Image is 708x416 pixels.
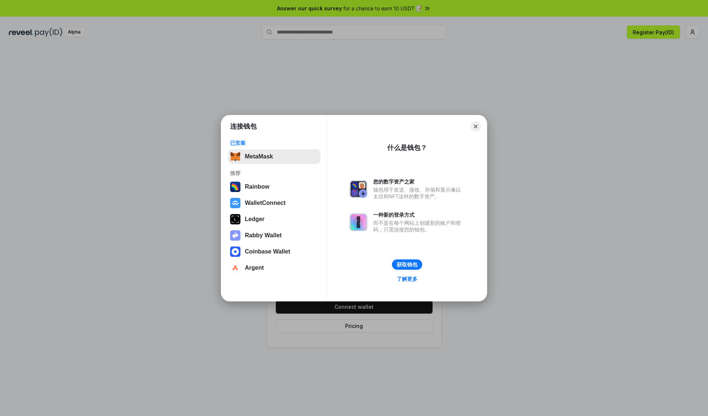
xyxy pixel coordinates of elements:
[373,186,465,200] div: 钱包用于发送、接收、存储和显示像以太坊和NFT这样的数字资产。
[245,200,286,206] div: WalletConnect
[350,180,367,198] img: svg+xml,%3Csvg%20xmlns%3D%22http%3A%2F%2Fwww.w3.org%2F2000%2Fsvg%22%20fill%3D%22none%22%20viewBox...
[392,259,422,270] button: 获取钱包
[228,228,320,243] button: Rabby Wallet
[373,220,465,233] div: 而不是在每个网站上创建新的账户和密码，只需连接您的钱包。
[245,216,264,223] div: Ledger
[230,182,240,192] img: svg+xml,%3Csvg%20width%3D%22120%22%20height%3D%22120%22%20viewBox%3D%220%200%20120%20120%22%20fil...
[228,196,320,210] button: WalletConnect
[228,179,320,194] button: Rainbow
[245,183,270,190] div: Rainbow
[245,232,282,239] div: Rabby Wallet
[230,263,240,273] img: svg+xml,%3Csvg%20width%3D%2228%22%20height%3D%2228%22%20viewBox%3D%220%200%2028%2028%22%20fill%3D...
[373,212,465,218] div: 一种新的登录方式
[230,247,240,257] img: svg+xml,%3Csvg%20width%3D%2228%22%20height%3D%2228%22%20viewBox%3D%220%200%2028%2028%22%20fill%3D...
[230,122,257,131] h1: 连接钱包
[471,121,481,132] button: Close
[230,198,240,208] img: svg+xml,%3Csvg%20width%3D%2228%22%20height%3D%2228%22%20viewBox%3D%220%200%2028%2028%22%20fill%3D...
[228,149,320,164] button: MetaMask
[228,261,320,275] button: Argent
[230,151,240,162] img: svg+xml,%3Csvg%20fill%3D%22none%22%20height%3D%2233%22%20viewBox%3D%220%200%2035%2033%22%20width%...
[230,170,318,176] div: 推荐
[392,274,422,284] a: 了解更多
[228,212,320,227] button: Ledger
[245,248,290,255] div: Coinbase Wallet
[245,265,264,271] div: Argent
[397,261,417,268] div: 获取钱包
[387,143,427,152] div: 什么是钱包？
[230,140,318,146] div: 已安装
[230,230,240,241] img: svg+xml,%3Csvg%20xmlns%3D%22http%3A%2F%2Fwww.w3.org%2F2000%2Fsvg%22%20fill%3D%22none%22%20viewBox...
[245,153,273,160] div: MetaMask
[230,214,240,224] img: svg+xml,%3Csvg%20xmlns%3D%22http%3A%2F%2Fwww.w3.org%2F2000%2Fsvg%22%20width%3D%2228%22%20height%3...
[397,276,417,282] div: 了解更多
[350,213,367,231] img: svg+xml,%3Csvg%20xmlns%3D%22http%3A%2F%2Fwww.w3.org%2F2000%2Fsvg%22%20fill%3D%22none%22%20viewBox...
[228,244,320,259] button: Coinbase Wallet
[373,178,465,185] div: 您的数字资产之家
